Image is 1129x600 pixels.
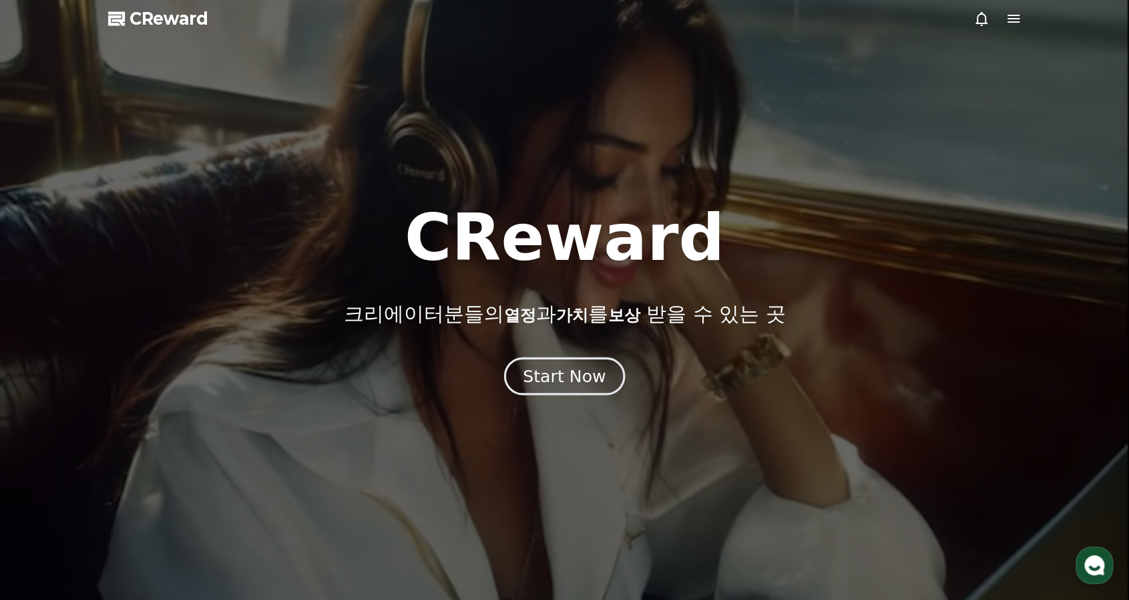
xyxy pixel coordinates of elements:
span: 대화 [122,444,138,455]
span: 가치 [555,306,588,325]
span: 홈 [42,444,50,454]
a: Start Now [507,371,622,384]
a: 설정 [172,424,256,457]
a: CReward [108,8,208,29]
span: 설정 [206,444,222,454]
button: Start Now [504,357,625,396]
span: CReward [130,8,208,29]
span: 보상 [608,306,640,325]
div: Start Now [523,365,606,388]
p: 크리에이터분들의 과 를 받을 수 있는 곳 [343,302,785,326]
a: 대화 [88,424,172,457]
a: 홈 [4,424,88,457]
span: 열정 [503,306,535,325]
h1: CReward [405,206,724,270]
